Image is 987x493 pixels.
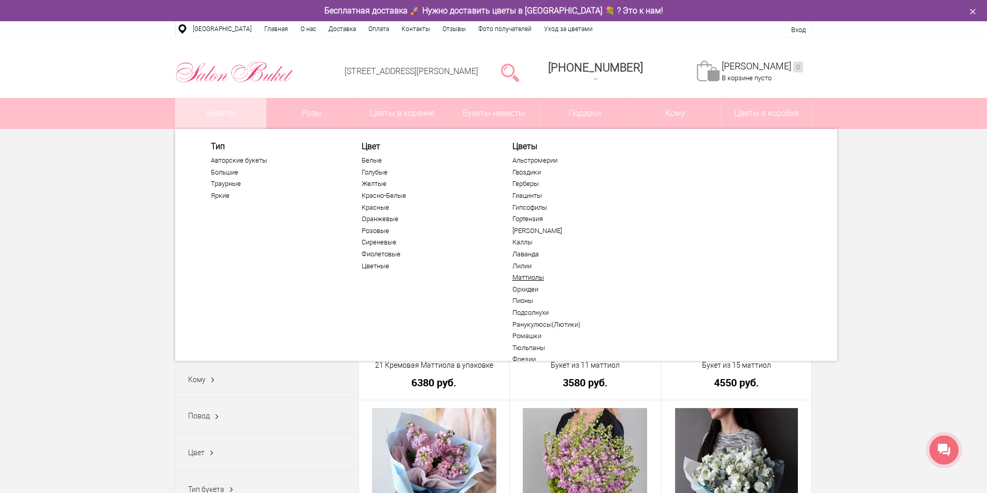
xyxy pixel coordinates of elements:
[512,156,640,165] a: Альстромерии
[395,21,436,37] a: Контакты
[512,238,640,247] a: Каллы
[512,168,640,177] a: Гвоздики
[362,227,489,235] a: Розовые
[517,360,654,371] a: Букет из 11 маттиол
[211,141,338,151] span: Тип
[512,250,640,258] a: Лаванда
[512,262,640,270] a: Лилии
[167,5,820,16] div: Бесплатная доставка 🚀 Нужно доставить цветы в [GEOGRAPHIC_DATA] 💐 ? Это к нам!
[512,227,640,235] a: [PERSON_NAME]
[538,21,599,37] a: Уход за цветами
[211,180,338,188] a: Траурные
[362,250,489,258] a: Фиолетовые
[512,344,640,352] a: Тюльпаны
[512,273,640,282] a: Маттиолы
[362,192,489,200] a: Красно-Белые
[512,297,640,305] a: Пионы
[362,215,489,223] a: Оранжевые
[362,180,489,188] a: Желтые
[211,168,338,177] a: Большие
[357,98,448,129] a: Цветы в корзине
[266,98,357,129] a: Розы
[211,156,338,165] a: Авторские букеты
[721,98,812,129] a: Цветы в коробке
[362,262,489,270] a: Цветные
[512,332,640,340] a: Ромашки
[668,360,805,371] a: Букет из 15 маттиол
[517,377,654,388] a: 3580 руб.
[362,141,489,151] span: Цвет
[366,377,503,388] a: 6380 руб.
[542,57,649,87] a: [PHONE_NUMBER]
[436,21,472,37] a: Отзывы
[512,309,640,317] a: Подсолнухи
[362,204,489,212] a: Красные
[258,21,294,37] a: Главная
[188,448,205,457] span: Цвет
[512,141,640,151] a: Цветы
[188,375,206,384] span: Кому
[211,192,338,200] a: Яркие
[512,355,640,364] a: Фрезии
[362,168,489,177] a: Голубые
[362,156,489,165] a: Белые
[793,62,803,72] ins: 0
[188,412,210,420] span: Повод
[472,21,538,37] a: Фото получателей
[362,21,395,37] a: Оплата
[791,26,806,34] a: Вход
[362,238,489,247] a: Сиреневые
[512,215,640,223] a: Гортензия
[366,360,503,371] a: 21 Кремовая Маттиола в упаковке
[512,285,640,294] a: Орхидеи
[294,21,322,37] a: О нас
[512,321,640,329] a: Ранукулюсы(Лютики)
[512,180,640,188] a: Герберы
[176,98,266,129] a: Букеты
[448,98,539,129] a: Букеты невесты
[548,61,643,74] span: [PHONE_NUMBER]
[539,98,630,129] a: Подарки
[345,66,478,76] a: [STREET_ADDRESS][PERSON_NAME]
[322,21,362,37] a: Доставка
[187,21,258,37] a: [GEOGRAPHIC_DATA]
[630,98,721,129] span: Кому
[512,204,640,212] a: Гипсофилы
[722,61,803,72] a: [PERSON_NAME]
[175,59,294,85] img: Цветы Нижний Новгород
[668,377,805,388] a: 4550 руб.
[722,74,771,82] span: В корзине пусто
[512,192,640,200] a: Гиацинты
